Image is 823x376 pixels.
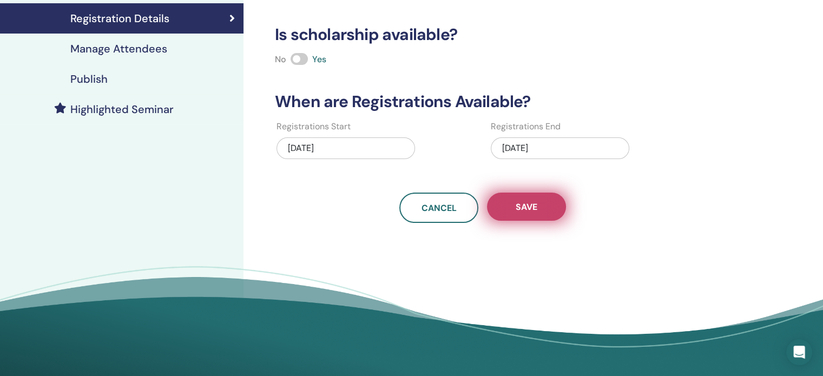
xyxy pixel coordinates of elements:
[516,201,537,213] span: Save
[268,25,697,44] h3: Is scholarship available?
[487,193,566,221] button: Save
[70,12,169,25] h4: Registration Details
[786,339,812,365] div: Open Intercom Messenger
[399,193,478,223] a: Cancel
[491,120,561,133] label: Registrations End
[276,137,415,159] div: [DATE]
[70,72,108,85] h4: Publish
[268,92,697,111] h3: When are Registrations Available?
[312,54,326,65] span: Yes
[70,42,167,55] h4: Manage Attendees
[275,54,286,65] span: No
[491,137,629,159] div: [DATE]
[422,202,457,214] span: Cancel
[276,120,351,133] label: Registrations Start
[70,103,174,116] h4: Highlighted Seminar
